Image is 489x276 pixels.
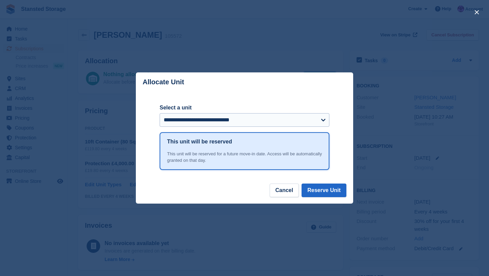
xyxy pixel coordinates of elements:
[270,184,299,197] button: Cancel
[167,138,232,146] h1: This unit will be reserved
[160,104,329,112] label: Select a unit
[471,7,482,18] button: close
[302,184,346,197] button: Reserve Unit
[143,78,184,86] p: Allocate Unit
[167,151,322,164] div: This unit will be reserved for a future move-in date. Access will be automatically granted on tha...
